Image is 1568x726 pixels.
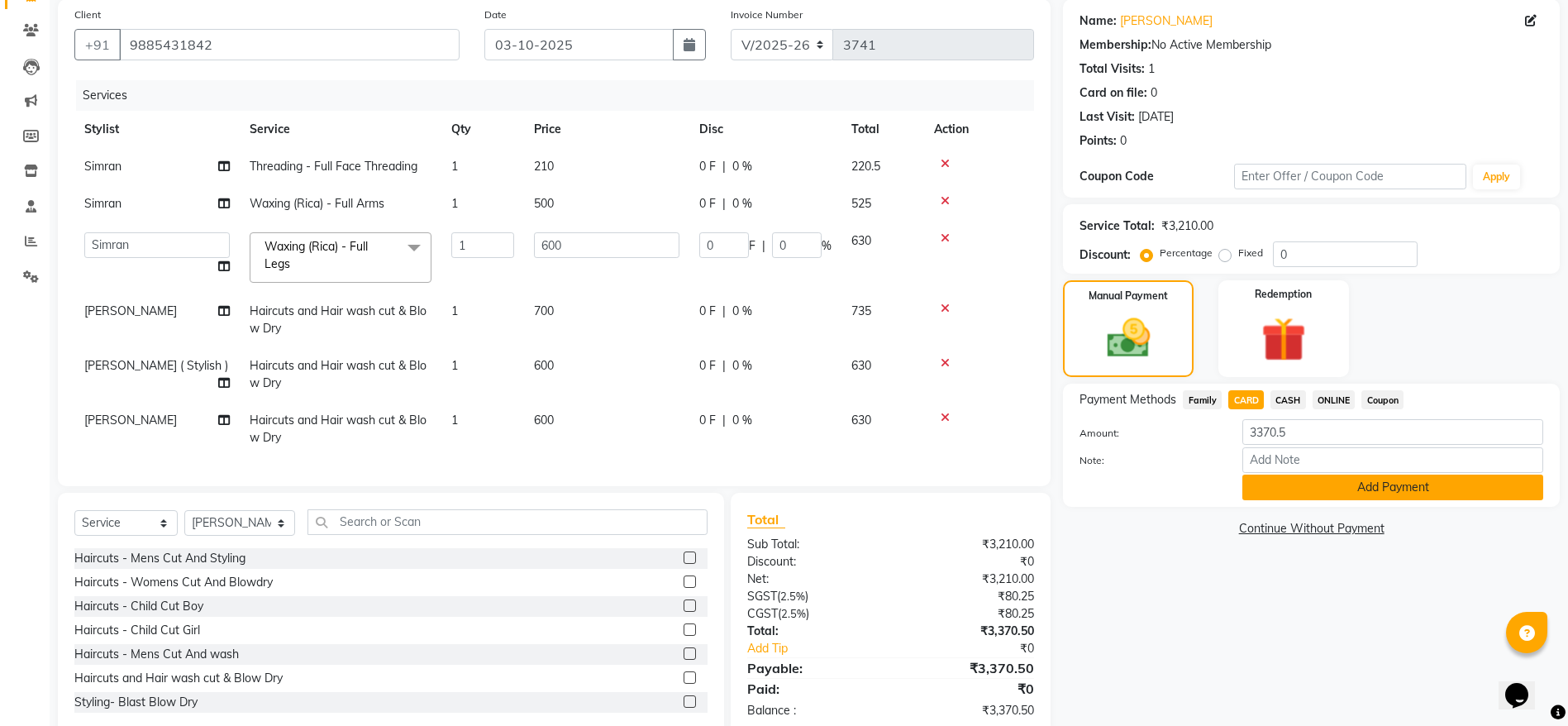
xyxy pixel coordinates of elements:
[732,303,752,320] span: 0 %
[735,605,891,623] div: ( )
[1120,12,1213,30] a: [PERSON_NAME]
[1160,246,1213,260] label: Percentage
[851,413,871,427] span: 630
[722,158,726,175] span: |
[451,159,458,174] span: 1
[484,7,507,22] label: Date
[74,7,101,22] label: Client
[76,80,1046,111] div: Services
[1242,419,1543,445] input: Amount
[534,159,554,174] span: 210
[1089,289,1168,303] label: Manual Payment
[891,702,1047,719] div: ₹3,370.50
[891,605,1047,623] div: ₹80.25
[534,413,554,427] span: 600
[699,158,716,175] span: 0 F
[1313,390,1356,409] span: ONLINE
[749,237,755,255] span: F
[1183,390,1222,409] span: Family
[1079,246,1131,264] div: Discount:
[1148,60,1155,78] div: 1
[822,237,832,255] span: %
[762,237,765,255] span: |
[851,303,871,318] span: 735
[74,574,273,591] div: Haircuts - Womens Cut And Blowdry
[451,303,458,318] span: 1
[1151,84,1157,102] div: 0
[722,303,726,320] span: |
[451,196,458,211] span: 1
[747,606,778,621] span: CGST
[735,571,891,588] div: Net:
[307,509,708,535] input: Search or Scan
[250,358,427,390] span: Haircuts and Hair wash cut & Blow Dry
[1079,60,1145,78] div: Total Visits:
[1234,164,1466,189] input: Enter Offer / Coupon Code
[891,588,1047,605] div: ₹80.25
[891,623,1047,640] div: ₹3,370.50
[699,195,716,213] span: 0 F
[1066,520,1556,537] a: Continue Without Payment
[74,550,245,567] div: Haircuts - Mens Cut And Styling
[735,588,891,605] div: ( )
[851,358,871,373] span: 630
[84,413,177,427] span: [PERSON_NAME]
[689,111,841,148] th: Disc
[891,571,1047,588] div: ₹3,210.00
[1079,36,1151,54] div: Membership:
[1079,108,1135,126] div: Last Visit:
[74,29,121,60] button: +91
[1361,390,1404,409] span: Coupon
[1270,390,1306,409] span: CASH
[781,607,806,620] span: 2.5%
[1079,12,1117,30] div: Name:
[735,658,891,678] div: Payable:
[74,670,283,687] div: Haircuts and Hair wash cut & Blow Dry
[1138,108,1174,126] div: [DATE]
[732,357,752,375] span: 0 %
[74,694,198,711] div: Styling- Blast Blow Dry
[735,640,917,657] a: Add Tip
[924,111,1034,148] th: Action
[735,623,891,640] div: Total:
[1242,475,1543,500] button: Add Payment
[84,303,177,318] span: [PERSON_NAME]
[240,111,441,148] th: Service
[1120,132,1127,150] div: 0
[1238,246,1263,260] label: Fixed
[250,159,417,174] span: Threading - Full Face Threading
[119,29,460,60] input: Search by Name/Mobile/Email/Code
[851,233,871,248] span: 630
[1247,312,1320,367] img: _gift.svg
[891,553,1047,571] div: ₹0
[1079,168,1234,185] div: Coupon Code
[735,702,891,719] div: Balance :
[1228,390,1264,409] span: CARD
[534,303,554,318] span: 700
[1067,426,1230,441] label: Amount:
[747,511,785,528] span: Total
[731,7,803,22] label: Invoice Number
[84,196,122,211] span: Simran
[747,589,777,604] span: SGST
[74,622,200,639] div: Haircuts - Child Cut Girl
[534,196,554,211] span: 500
[451,358,458,373] span: 1
[735,553,891,571] div: Discount:
[290,256,298,271] a: x
[1473,165,1520,189] button: Apply
[524,111,689,148] th: Price
[1255,287,1312,302] label: Redemption
[699,303,716,320] span: 0 F
[534,358,554,373] span: 600
[1499,660,1551,709] iframe: chat widget
[84,358,228,373] span: [PERSON_NAME] ( Stylish )
[74,598,203,615] div: Haircuts - Child Cut Boy
[699,357,716,375] span: 0 F
[735,536,891,553] div: Sub Total:
[1079,36,1543,54] div: No Active Membership
[1094,313,1164,363] img: _cash.svg
[891,536,1047,553] div: ₹3,210.00
[851,159,880,174] span: 220.5
[735,679,891,699] div: Paid:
